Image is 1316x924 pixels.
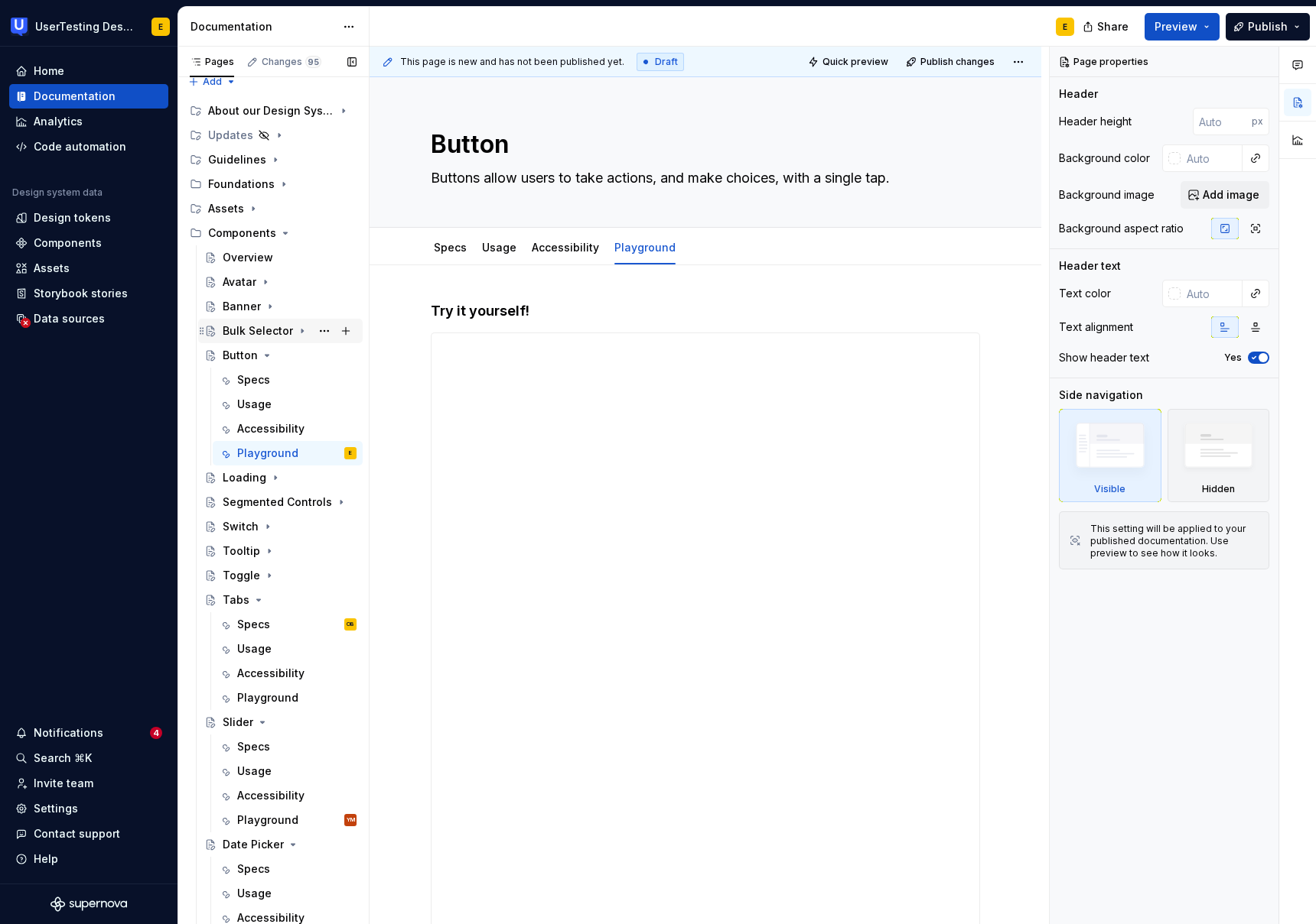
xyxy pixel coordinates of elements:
[262,56,321,68] div: Changes
[191,19,335,34] div: Documentation
[1193,108,1252,135] input: Auto
[198,563,363,588] a: Toggle
[822,56,888,68] span: Quick preview
[34,286,128,301] div: Storybook stories
[213,392,363,417] a: Usage
[213,734,363,759] a: Specs
[1145,13,1220,41] button: Preview
[223,470,266,485] div: Loading
[198,832,363,857] a: Date Picker
[198,710,363,734] a: Slider
[1181,144,1243,172] input: Auto
[213,686,363,710] a: Playground
[198,294,363,319] a: Banner
[9,281,168,306] a: Storybook stories
[35,19,133,34] div: UserTesting Design System
[198,588,363,612] a: Tabs
[208,128,253,143] div: Updates
[1155,19,1197,34] span: Preview
[208,103,334,118] div: About our Design System
[9,721,168,745] button: Notifications4
[237,446,298,461] div: Playground
[213,612,363,637] a: SpecsOB
[901,51,1002,73] button: Publish changes
[34,851,58,867] div: Help
[223,494,332,510] div: Segmented Controls
[223,323,293,339] div: Bulk Selector
[223,568,260,583] div: Toggle
[9,822,168,846] button: Contact support
[9,847,168,871] button: Help
[208,152,266,167] div: Guidelines
[190,56,234,68] div: Pages
[1094,483,1125,495] div: Visible
[213,637,363,661] a: Usage
[1059,409,1161,502] div: Visible
[434,241,467,254] a: Specs
[1059,387,1143,403] div: Side navigation
[198,343,363,368] a: Button
[237,617,270,632] div: Specs
[1059,221,1184,236] div: Background aspect ratio
[9,771,168,796] a: Invite team
[1168,409,1270,502] div: Hidden
[198,319,363,343] a: Bulk Selector
[1181,181,1269,209] button: Add image
[223,837,284,852] div: Date Picker
[237,690,298,705] div: Playground
[198,490,363,514] a: Segmented Controls
[184,99,363,123] div: About our Design System
[34,801,78,816] div: Settings
[208,201,244,216] div: Assets
[34,235,102,251] div: Components
[1059,258,1121,274] div: Header text
[213,368,363,392] a: Specs
[198,270,363,294] a: Avatar
[150,727,162,739] span: 4
[223,543,260,559] div: Tooltip
[237,421,305,436] div: Accessibility
[34,114,83,129] div: Analytics
[1059,350,1149,365] div: Show header text
[655,56,678,68] span: Draft
[1075,13,1138,41] button: Share
[614,241,676,254] a: Playground
[1059,114,1132,129] div: Header height
[184,71,241,92] button: Add
[1202,483,1235,495] div: Hidden
[203,76,222,88] span: Add
[34,261,70,276] div: Assets
[482,241,516,254] a: Usage
[9,256,168,280] a: Assets
[34,63,64,79] div: Home
[237,372,270,387] div: Specs
[347,617,354,632] div: OB
[184,172,363,196] div: Foundations
[476,231,523,263] div: Usage
[9,135,168,159] a: Code automation
[223,299,261,314] div: Banner
[184,221,363,245] div: Components
[237,812,298,828] div: Playground
[9,231,168,255] a: Components
[213,661,363,686] a: Accessibility
[9,796,168,821] a: Settings
[213,441,363,465] a: PlaygroundE
[9,59,168,83] a: Home
[1059,319,1133,335] div: Text alignment
[213,417,363,441] a: Accessibility
[213,881,363,906] a: Usage
[198,539,363,563] a: Tooltip
[237,764,272,779] div: Usage
[1252,115,1263,128] p: px
[11,18,29,36] img: 41adf70f-fc1c-4662-8e2d-d2ab9c673b1b.png
[526,231,605,263] div: Accessibility
[428,166,977,190] textarea: Buttons allow users to take actions, and make choices, with a single tap.
[608,231,682,263] div: Playground
[223,519,259,534] div: Switch
[198,465,363,490] a: Loading
[184,123,363,148] div: Updates
[1248,19,1288,34] span: Publish
[1090,523,1259,559] div: This setting will be applied to your published documentation. Use preview to see how it looks.
[9,746,168,770] button: Search ⌘K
